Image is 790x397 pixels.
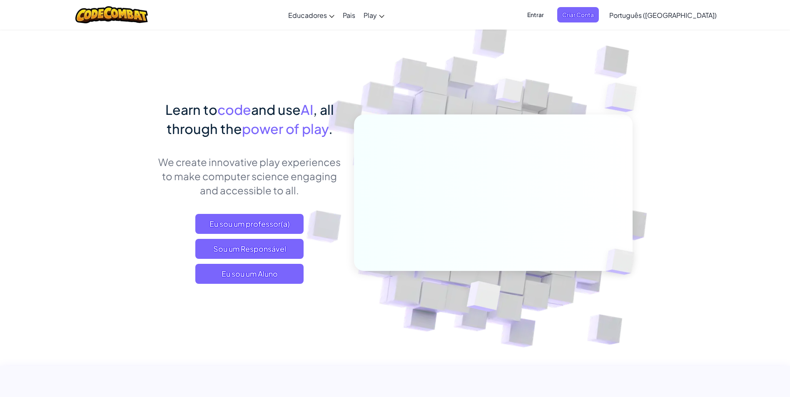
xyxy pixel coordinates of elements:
img: CodeCombat logo [75,6,148,23]
a: Português ([GEOGRAPHIC_DATA]) [605,4,721,26]
a: Educadores [284,4,339,26]
span: Play [364,11,377,20]
img: Overlap cubes [591,231,654,292]
img: Overlap cubes [588,62,660,133]
img: Overlap cubes [446,263,521,332]
button: Entrar [522,7,549,22]
span: Learn to [165,101,217,118]
span: . [329,120,333,137]
a: Eu sou um professor(a) [195,214,304,234]
span: Educadores [288,11,327,20]
button: Eu sou um Aluno [195,264,304,284]
p: We create innovative play experiences to make computer science engaging and accessible to all. [158,155,341,197]
a: Sou um Responsável [195,239,304,259]
button: Criar Conta [557,7,599,22]
a: Pais [339,4,359,26]
a: Play [359,4,389,26]
span: power of play [242,120,329,137]
img: Overlap cubes [480,62,540,124]
span: code [217,101,251,118]
span: and use [251,101,301,118]
span: Português ([GEOGRAPHIC_DATA]) [609,11,717,20]
span: AI [301,101,313,118]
